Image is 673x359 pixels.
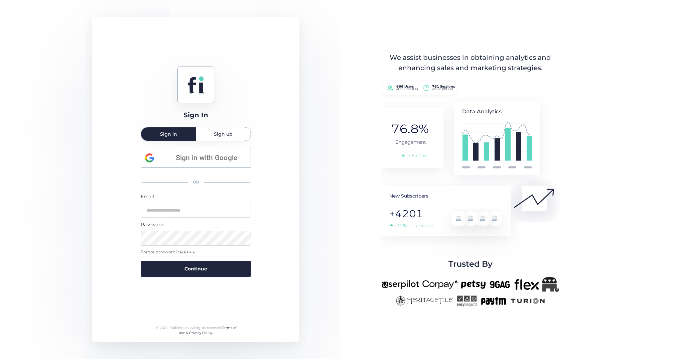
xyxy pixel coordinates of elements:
div: Forgot password? [141,249,251,255]
tspan: +4201 [389,208,423,220]
img: petsy-new.png [461,277,486,292]
span: Continue [184,265,207,272]
button: Continue [141,261,251,277]
div: Sign In [183,110,208,120]
img: Republicanlogo-bw.png [542,277,559,292]
tspan: Data Analytics [462,108,502,115]
img: corpay-new.png [422,277,458,292]
tspan: of 668 (90.0 %) [396,87,418,91]
img: turion-new.png [510,295,546,307]
img: flex-new.png [514,277,539,292]
tspan: Engagement [395,139,426,145]
tspan: New Subscribers [389,193,428,199]
tspan: 76.8% [391,121,429,136]
img: 9gag-new.png [489,277,511,292]
span: Sign in [160,132,177,136]
img: paytm-new.png [481,295,506,307]
tspan: 761 Sessions [432,84,455,89]
span: Trusted By [448,258,493,270]
img: userpilot-new.png [382,277,419,292]
span: Sign up [214,132,233,136]
span: Sign in with Google [166,152,247,163]
div: We assist businesses in obtaining analytics and enhancing sales and marketing strategies. [382,52,559,74]
div: OR [141,175,251,190]
img: heritagetile-new.png [395,295,453,307]
span: Click here [178,250,195,254]
tspan: 32% this month [396,223,434,229]
div: © 2024 FullSession. All rights reserved. [153,325,239,336]
tspan: 666 Users [396,84,414,89]
div: Password [141,221,251,228]
img: easyprojects-new.png [456,295,477,307]
tspan: 18,21% [408,152,426,158]
div: Email [141,193,251,200]
a: Terms of use & Privacy Policy. [179,326,236,335]
tspan: of 768 (99.1%) [432,87,453,91]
